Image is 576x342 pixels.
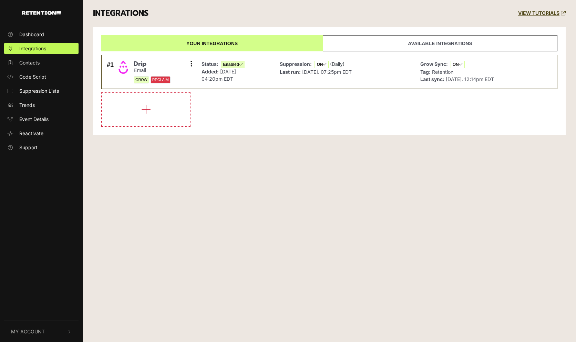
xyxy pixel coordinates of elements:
a: Dashboard [4,29,79,40]
span: Code Script [19,73,46,80]
a: Contacts [4,57,79,68]
a: Your integrations [101,35,323,51]
strong: Status: [202,61,218,67]
span: GROW [134,76,149,83]
span: Support [19,144,38,151]
span: Drip [134,60,171,68]
strong: Last run: [280,69,301,75]
span: Integrations [19,45,46,52]
span: RECLAIM [151,76,171,83]
span: Event Details [19,115,49,123]
a: Reactivate [4,128,79,139]
span: [DATE]. 12:14pm EDT [446,76,494,82]
strong: Grow Sync: [420,61,448,67]
span: ON [315,61,329,68]
span: Suppression Lists [19,87,59,94]
span: [DATE] 04:20pm EDT [202,69,236,82]
img: Retention.com [22,11,61,15]
a: VIEW TUTORIALS [518,10,566,16]
h3: INTEGRATIONS [93,9,148,18]
a: Available integrations [323,35,557,51]
strong: Suppression: [280,61,312,67]
button: My Account [4,321,79,342]
a: Trends [4,99,79,111]
span: Retention [432,69,453,75]
small: Email [134,68,171,73]
span: Contacts [19,59,40,66]
span: My Account [11,328,45,335]
a: Integrations [4,43,79,54]
a: Code Script [4,71,79,82]
span: (Daily) [330,61,344,67]
strong: Tag: [420,69,431,75]
strong: Last sync: [420,76,444,82]
a: Suppression Lists [4,85,79,97]
a: Support [4,142,79,153]
span: Trends [19,101,35,109]
img: Drip [116,60,130,74]
span: Enabled [221,61,245,68]
strong: Added: [202,69,219,74]
span: ON [451,61,465,68]
span: Dashboard [19,31,44,38]
div: #1 [107,60,114,84]
span: Reactivate [19,130,43,137]
a: Event Details [4,113,79,125]
span: [DATE]. 07:25pm EDT [302,69,352,75]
